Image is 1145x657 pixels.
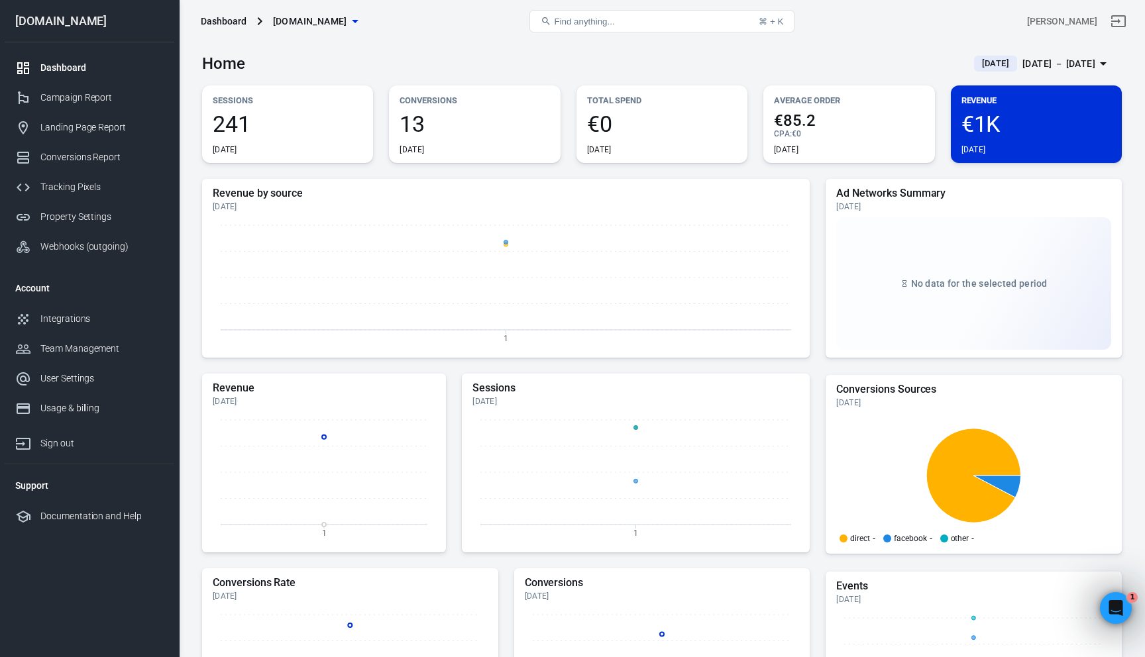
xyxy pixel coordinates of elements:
p: direct [850,534,870,542]
a: Sign out [5,423,174,458]
p: Sessions [213,93,362,107]
div: [DATE] [836,201,1111,212]
p: facebook [894,534,927,542]
span: - [930,534,932,542]
tspan: 1 [322,528,327,537]
div: [DATE] [213,591,488,601]
p: Revenue [961,93,1111,107]
span: No data for the selected period [911,278,1048,289]
div: [DATE] [213,201,799,212]
div: [DATE] [472,396,799,407]
div: [DATE] [525,591,800,601]
h5: Conversions Sources [836,383,1111,396]
div: Sign out [40,436,164,450]
div: Webhooks (outgoing) [40,240,164,254]
div: Dashboard [201,15,246,28]
iframe: Intercom live chat [1100,592,1132,624]
div: [DATE] [836,397,1111,408]
div: ⌘ + K [759,17,783,26]
a: Campaign Report [5,83,174,113]
span: 241 [213,113,362,135]
span: m3ta-stacking.com [273,13,347,30]
button: [DOMAIN_NAME] [268,9,363,34]
div: Team Management [40,342,164,356]
div: Documentation and Help [40,509,164,523]
div: User Settings [40,372,164,385]
div: Property Settings [40,210,164,224]
div: [DATE] [961,144,986,155]
div: Dashboard [40,61,164,75]
span: €0 [587,113,737,135]
span: [DATE] [977,57,1014,70]
span: €0 [792,129,801,138]
div: [DATE] [213,144,237,155]
li: Support [5,470,174,501]
h5: Revenue by source [213,187,799,200]
p: Conversions [400,93,549,107]
p: other [951,534,969,542]
h5: Events [836,580,1111,593]
a: Property Settings [5,202,174,232]
a: Sign out [1103,5,1134,37]
a: Conversions Report [5,142,174,172]
span: - [971,534,974,542]
p: Total Spend [587,93,737,107]
div: [DOMAIN_NAME] [5,15,174,27]
a: Integrations [5,304,174,334]
a: Webhooks (outgoing) [5,232,174,262]
h5: Sessions [472,381,799,395]
span: 13 [400,113,549,135]
span: Find anything... [554,17,614,26]
h5: Ad Networks Summary [836,187,1111,200]
div: [DATE] [774,144,798,155]
h3: Home [202,54,245,73]
div: Account id: VicIO3n3 [1027,15,1097,28]
h5: Revenue [213,381,435,395]
div: [DATE] [213,396,435,407]
div: Usage & billing [40,401,164,415]
li: Account [5,272,174,304]
a: Dashboard [5,53,174,83]
div: Tracking Pixels [40,180,164,194]
a: Landing Page Report [5,113,174,142]
div: [DATE] [587,144,612,155]
span: €1K [961,113,1111,135]
span: 1 [1127,592,1138,603]
span: - [873,534,875,542]
button: Find anything...⌘ + K [529,10,794,32]
button: [DATE][DATE] － [DATE] [963,53,1122,75]
div: [DATE] [836,594,1111,605]
a: Tracking Pixels [5,172,174,202]
a: User Settings [5,364,174,393]
div: [DATE] － [DATE] [1022,56,1095,72]
div: [DATE] [400,144,424,155]
a: Team Management [5,334,174,364]
div: Campaign Report [40,91,164,105]
a: Usage & billing [5,393,174,423]
span: €85.2 [774,113,924,128]
div: Conversions Report [40,150,164,164]
span: CPA : [774,129,792,138]
div: Integrations [40,312,164,326]
h5: Conversions [525,576,800,589]
p: Average Order [774,93,924,107]
div: Landing Page Report [40,121,164,134]
tspan: 1 [504,333,508,342]
h5: Conversions Rate [213,576,488,589]
tspan: 1 [633,528,638,537]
